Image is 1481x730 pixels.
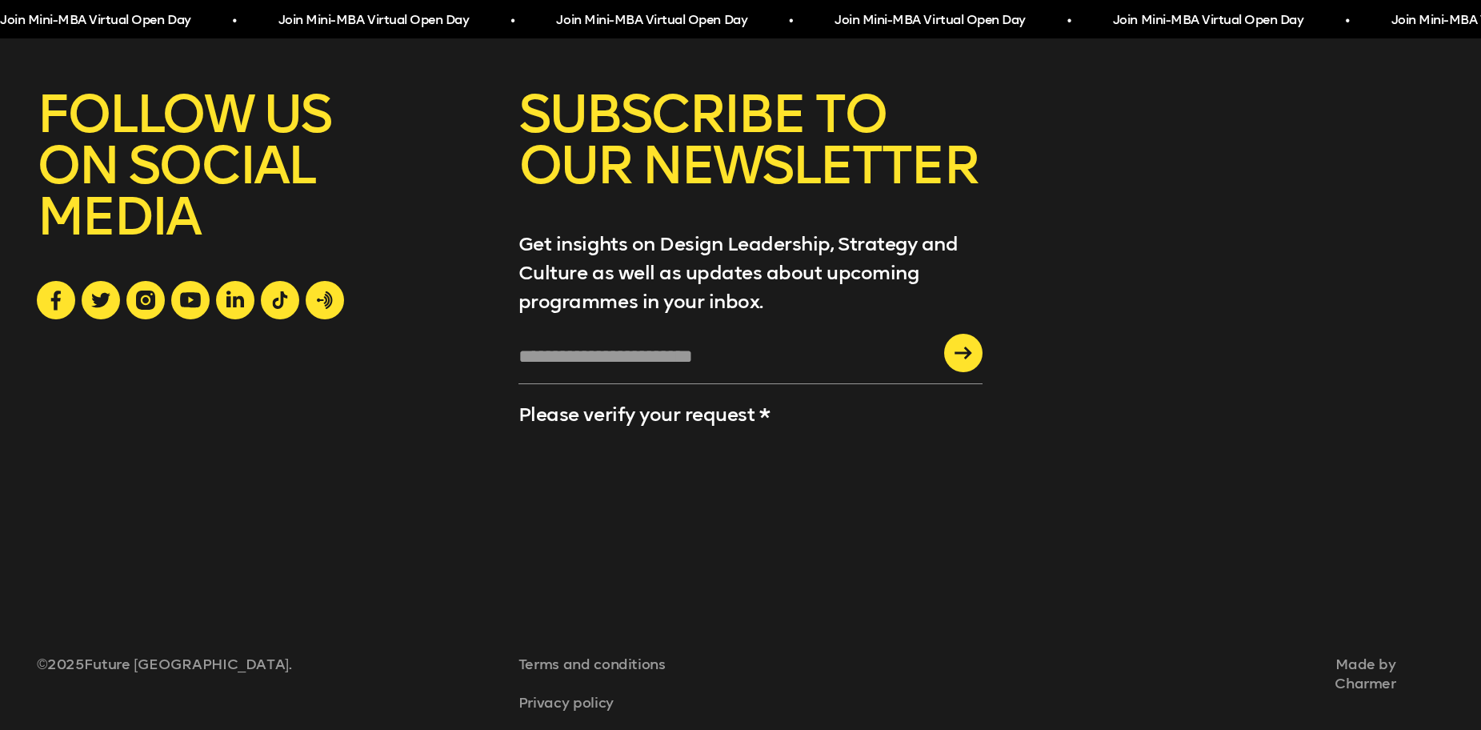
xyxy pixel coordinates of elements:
a: Charmer [666,674,1396,693]
span: • [1346,6,1350,35]
a: Privacy policy [518,693,666,712]
label: Please verify your request * [518,403,771,426]
span: © 2025 Future [GEOGRAPHIC_DATA]. [37,656,330,673]
span: • [1067,6,1071,35]
h5: FOLLOW US ON SOCIAL MEDIA [37,89,481,281]
a: Terms and conditions [518,655,666,674]
span: Made by [666,656,1396,693]
p: Get insights on Design Leadership, Strategy and Culture as well as updates about upcoming program... [518,230,983,316]
span: • [233,6,237,35]
iframe: reCAPTCHA [518,437,650,552]
span: • [510,6,514,35]
h5: SUBSCRIBE TO OUR NEWSLETTER [518,89,983,230]
span: • [789,6,793,35]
